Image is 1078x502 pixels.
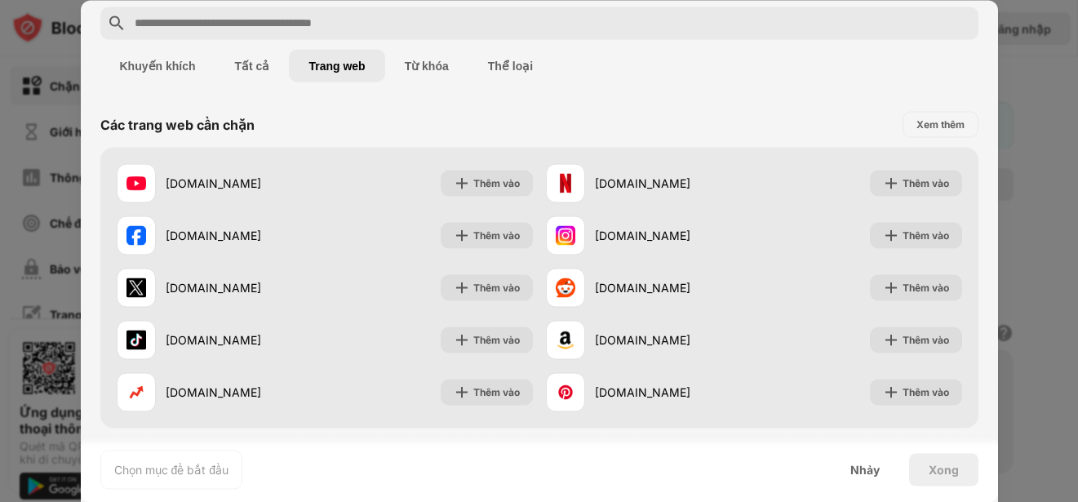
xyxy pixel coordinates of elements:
[107,13,126,33] img: search.svg
[166,281,261,295] font: [DOMAIN_NAME]
[126,225,146,245] img: favicons
[473,281,520,293] font: Thêm vào
[556,225,575,245] img: favicons
[595,281,690,295] font: [DOMAIN_NAME]
[556,382,575,402] img: favicons
[929,462,959,476] font: Xong
[903,176,949,189] font: Thêm vào
[903,229,949,241] font: Thêm vào
[289,49,384,82] button: Trang web
[556,330,575,349] img: favicons
[850,462,880,476] font: Nhảy
[488,59,533,72] font: Thể loại
[556,173,575,193] img: favicons
[215,49,290,82] button: Tất cả
[114,462,229,476] font: Chọn mục để bắt đầu
[126,330,146,349] img: favicons
[473,385,520,398] font: Thêm vào
[100,49,215,82] button: Khuyến khích
[595,229,690,242] font: [DOMAIN_NAME]
[473,229,520,241] font: Thêm vào
[166,229,261,242] font: [DOMAIN_NAME]
[100,116,255,132] font: Các trang web cần chặn
[556,278,575,297] img: favicons
[903,333,949,345] font: Thêm vào
[473,176,520,189] font: Thêm vào
[126,382,146,402] img: favicons
[595,176,690,190] font: [DOMAIN_NAME]
[166,385,261,399] font: [DOMAIN_NAME]
[308,59,365,72] font: Trang web
[595,333,690,347] font: [DOMAIN_NAME]
[126,278,146,297] img: favicons
[235,59,270,72] font: Tất cả
[166,176,261,190] font: [DOMAIN_NAME]
[468,49,552,82] button: Thể loại
[120,59,196,72] font: Khuyến khích
[903,281,949,293] font: Thêm vào
[473,333,520,345] font: Thêm vào
[405,59,449,72] font: Từ khóa
[166,333,261,347] font: [DOMAIN_NAME]
[385,49,468,82] button: Từ khóa
[595,385,690,399] font: [DOMAIN_NAME]
[903,385,949,398] font: Thêm vào
[916,118,965,130] font: Xem thêm
[126,173,146,193] img: favicons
